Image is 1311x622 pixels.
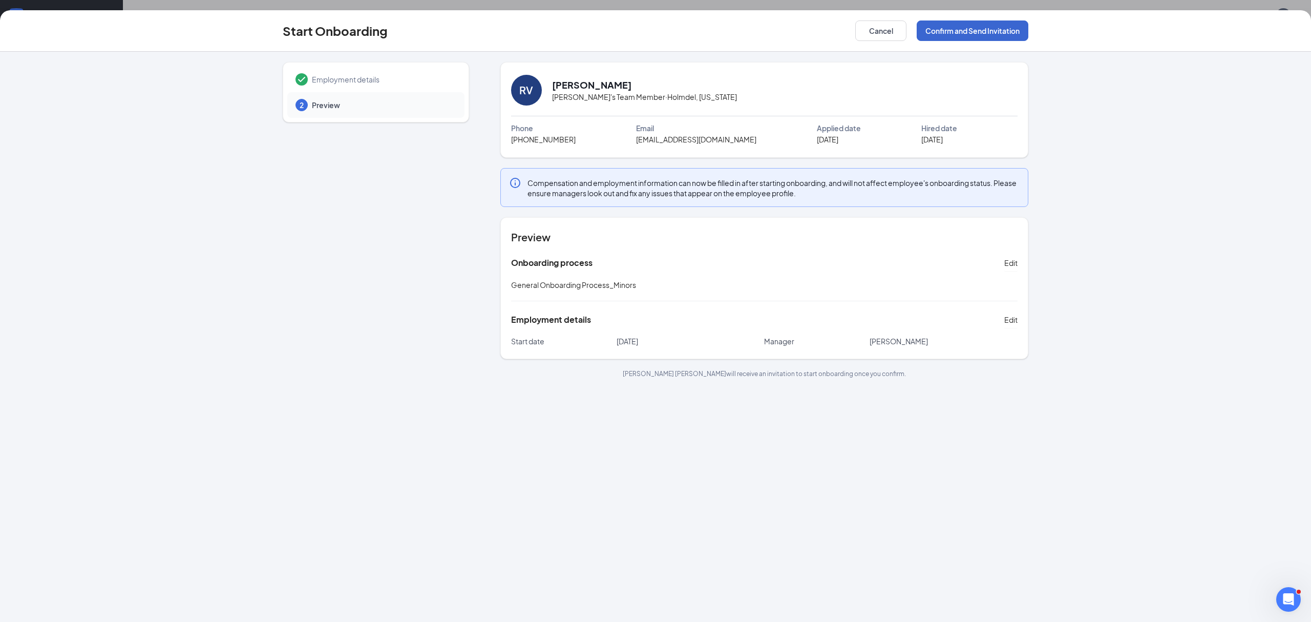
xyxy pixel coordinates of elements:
div: RV [519,83,533,97]
h2: [PERSON_NAME] [552,78,631,91]
span: Applied date [817,122,861,134]
span: Preview [312,100,454,110]
span: Edit [1004,258,1018,268]
span: Email [636,122,654,134]
span: 2 [300,100,304,110]
span: Employment details [312,74,454,85]
h3: Start Onboarding [283,22,388,39]
span: Phone [511,122,533,134]
h5: Onboarding process [511,257,593,268]
span: [EMAIL_ADDRESS][DOMAIN_NAME] [636,134,756,145]
h5: Employment details [511,314,591,325]
p: [PERSON_NAME] [870,336,1018,346]
span: Hired date [921,122,957,134]
p: [PERSON_NAME] [PERSON_NAME] will receive an invitation to start onboarding once you confirm. [500,369,1028,378]
button: Confirm and Send Invitation [917,20,1028,41]
span: [PHONE_NUMBER] [511,134,576,145]
button: Edit [1004,255,1018,271]
p: Start date [511,336,617,346]
span: Compensation and employment information can now be filled in after starting onboarding, and will ... [527,178,1020,198]
h4: Preview [511,230,1018,244]
span: General Onboarding Process_Minors [511,280,636,289]
span: [DATE] [817,134,838,145]
span: [DATE] [921,134,943,145]
button: Cancel [855,20,906,41]
span: [PERSON_NAME]'s Team Member · Holmdel, [US_STATE] [552,91,737,102]
button: Edit [1004,312,1018,328]
iframe: Intercom live chat [1276,587,1301,612]
p: [DATE] [617,336,765,346]
p: Manager [764,336,870,346]
svg: Checkmark [295,73,308,86]
span: Edit [1004,315,1018,325]
svg: Info [509,177,521,189]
